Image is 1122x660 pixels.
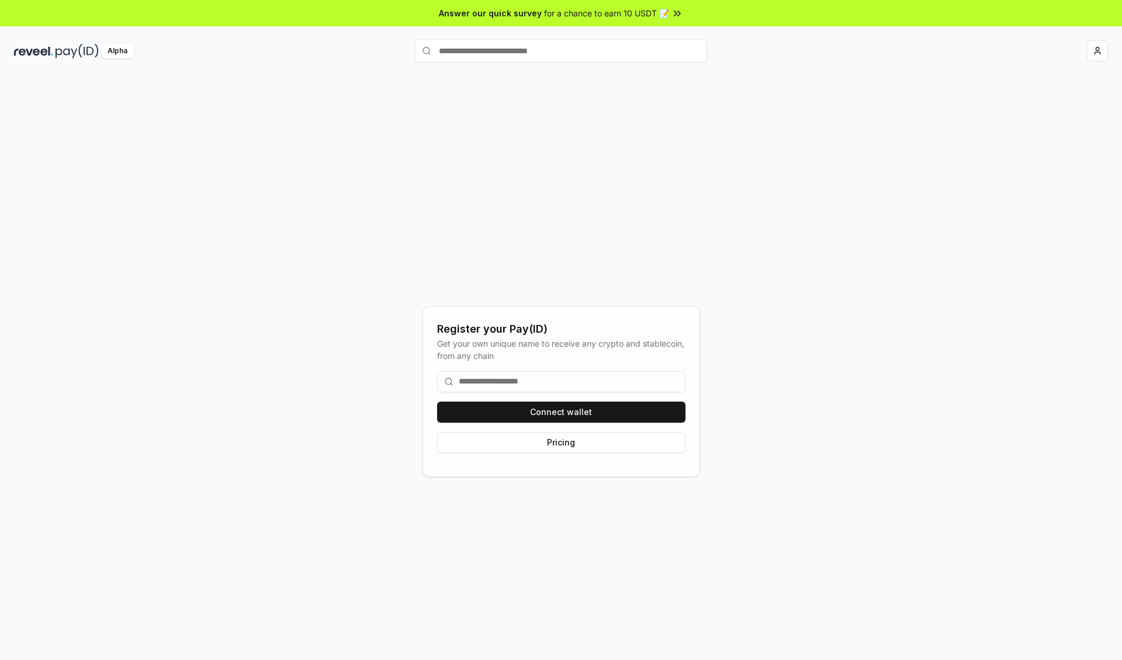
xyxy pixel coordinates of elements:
span: Answer our quick survey [439,7,542,19]
img: reveel_dark [14,44,53,58]
span: for a chance to earn 10 USDT 📝 [544,7,669,19]
div: Alpha [101,44,134,58]
button: Connect wallet [437,402,685,423]
div: Register your Pay(ID) [437,321,685,337]
button: Pricing [437,432,685,453]
div: Get your own unique name to receive any crypto and stablecoin, from any chain [437,337,685,362]
img: pay_id [56,44,99,58]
